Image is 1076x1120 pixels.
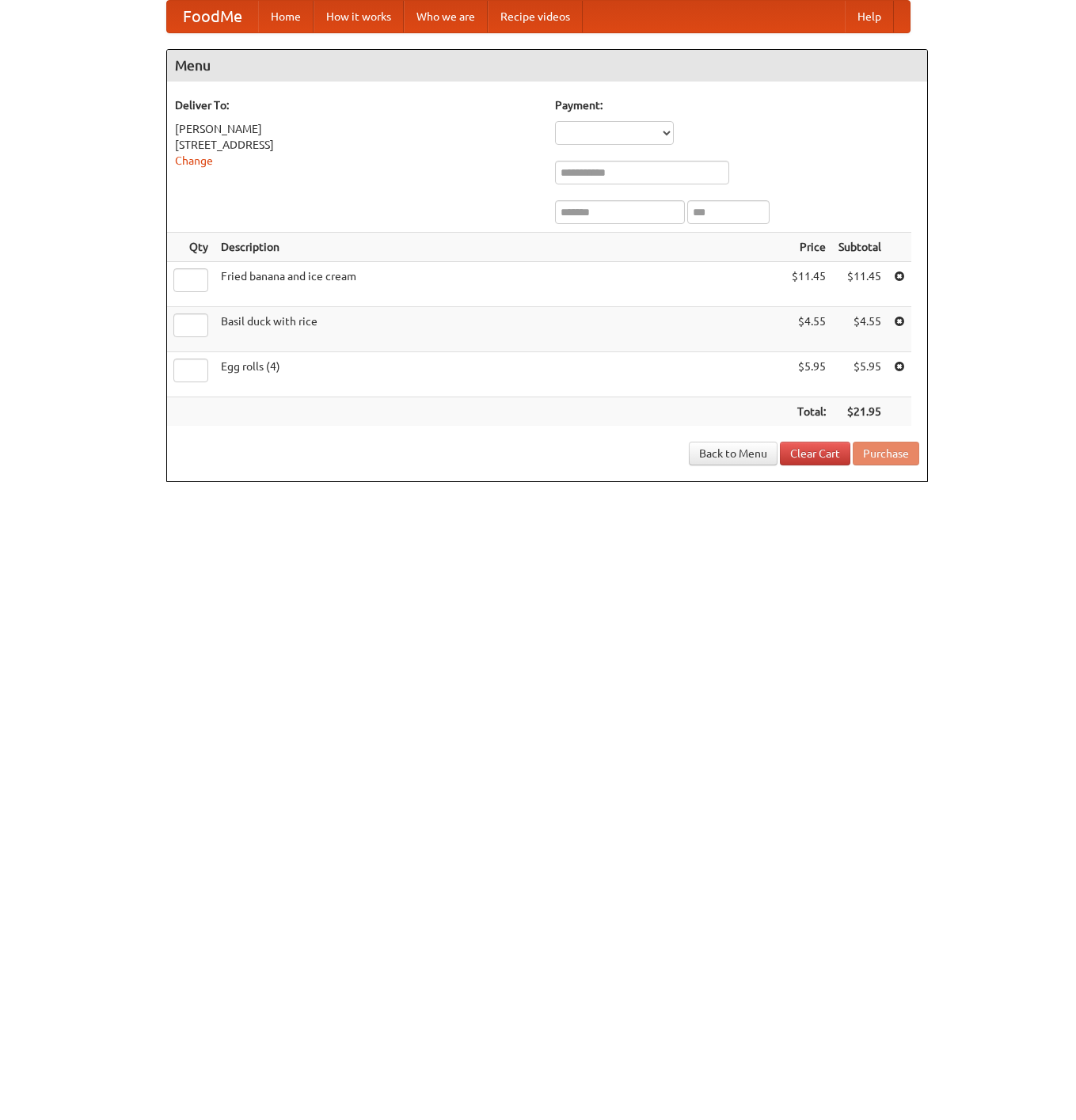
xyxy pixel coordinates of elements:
a: Change [175,154,213,167]
div: [STREET_ADDRESS] [175,137,539,153]
td: $4.55 [832,307,888,352]
th: Qty [167,233,215,262]
td: Basil duck with rice [215,307,785,352]
button: Purchase [853,442,919,465]
a: FoodMe [167,1,258,32]
h4: Menu [167,50,927,82]
a: Recipe videos [488,1,583,32]
th: $21.95 [832,397,888,427]
td: $11.45 [832,262,888,307]
th: Subtotal [832,233,888,262]
td: $5.95 [785,352,832,397]
td: $11.45 [785,262,832,307]
th: Price [785,233,832,262]
td: Egg rolls (4) [215,352,785,397]
a: Help [845,1,894,32]
a: Who we are [404,1,488,32]
td: $4.55 [785,307,832,352]
th: Total: [785,397,832,427]
h5: Payment: [555,97,919,113]
a: Back to Menu [689,442,778,465]
div: [PERSON_NAME] [175,121,539,137]
a: Clear Cart [780,442,850,465]
h5: Deliver To: [175,97,539,113]
th: Description [215,233,785,262]
a: How it works [314,1,404,32]
td: $5.95 [832,352,888,397]
td: Fried banana and ice cream [215,262,785,307]
a: Home [258,1,314,32]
